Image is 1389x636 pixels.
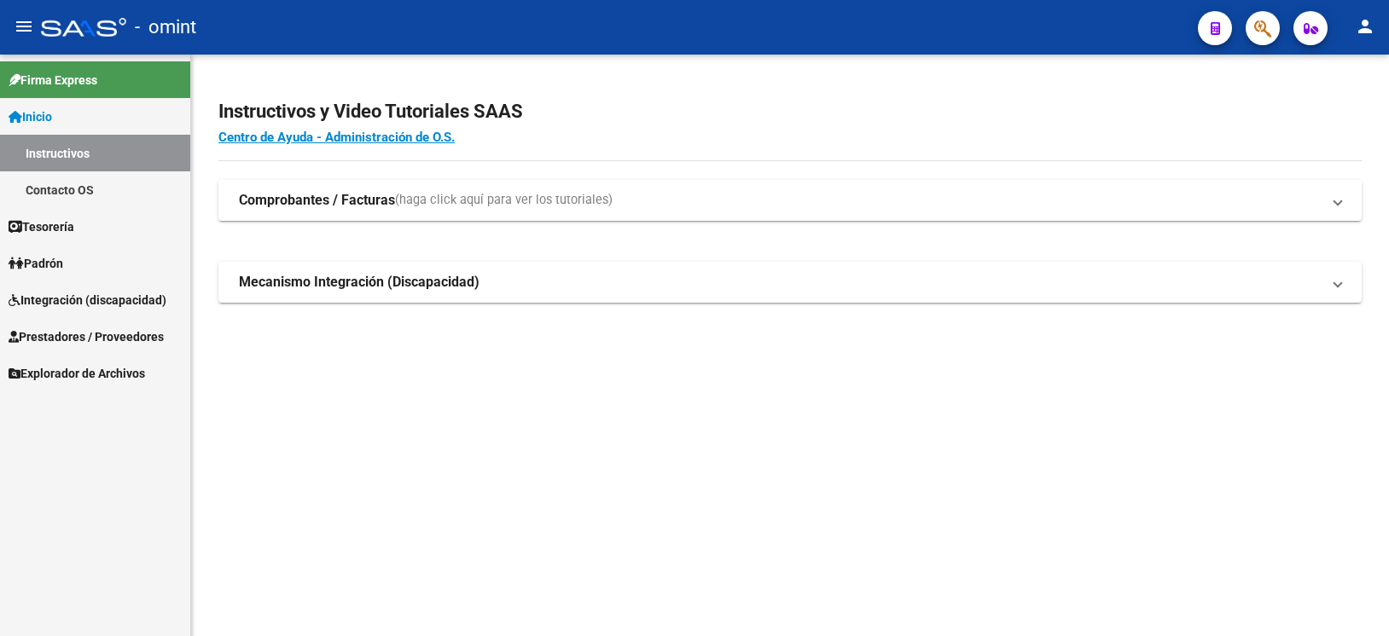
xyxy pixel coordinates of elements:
[9,107,52,126] span: Inicio
[218,95,1362,128] h2: Instructivos y Video Tutoriales SAAS
[218,180,1362,221] mat-expansion-panel-header: Comprobantes / Facturas(haga click aquí para ver los tutoriales)
[239,191,395,210] strong: Comprobantes / Facturas
[14,16,34,37] mat-icon: menu
[135,9,196,46] span: - omint
[1355,16,1375,37] mat-icon: person
[9,291,166,309] span: Integración (discapacidad)
[9,364,145,383] span: Explorador de Archivos
[9,254,63,273] span: Padrón
[9,71,97,90] span: Firma Express
[395,191,613,210] span: (haga click aquí para ver los tutoriales)
[239,273,479,292] strong: Mecanismo Integración (Discapacidad)
[218,262,1362,303] mat-expansion-panel-header: Mecanismo Integración (Discapacidad)
[218,130,455,145] a: Centro de Ayuda - Administración de O.S.
[1331,578,1372,619] iframe: Intercom live chat
[9,327,164,346] span: Prestadores / Proveedores
[9,217,74,236] span: Tesorería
